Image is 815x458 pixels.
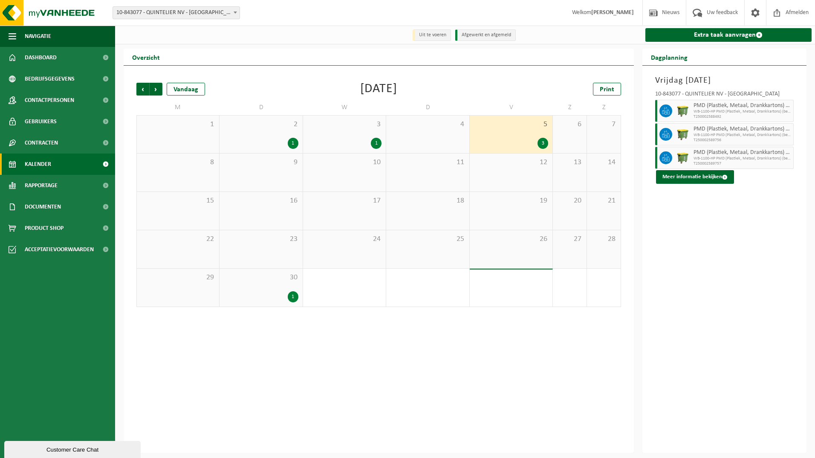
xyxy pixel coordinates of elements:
span: 10-843077 - QUINTELIER NV - DENDERMONDE [113,7,240,19]
span: 9 [224,158,298,167]
img: WB-1100-HPE-GN-50 [676,128,689,141]
span: 3 [307,120,381,129]
span: 21 [591,196,616,206]
div: Vandaag [167,83,205,96]
span: PMD (Plastiek, Metaal, Drankkartons) (bedrijven) [694,149,792,156]
td: M [136,100,220,115]
div: 1 [371,138,381,149]
span: 22 [141,235,215,244]
span: 8 [141,158,215,167]
span: Vorige [136,83,149,96]
h2: Overzicht [124,49,168,65]
span: 16 [224,196,298,206]
li: Uit te voeren [413,29,451,41]
span: Documenten [25,196,61,217]
span: 11 [390,158,465,167]
span: 6 [557,120,582,129]
a: Extra taak aanvragen [645,28,812,42]
span: 27 [557,235,582,244]
li: Afgewerkt en afgemeld [455,29,516,41]
td: D [220,100,303,115]
td: Z [587,100,621,115]
span: 23 [224,235,298,244]
img: WB-1100-HPE-GN-50 [676,151,689,164]
div: 10-843077 - QUINTELIER NV - [GEOGRAPHIC_DATA] [655,91,794,100]
span: PMD (Plastiek, Metaal, Drankkartons) (bedrijven) [694,126,792,133]
span: WB-1100-HP PMD (Plastiek, Metaal, Drankkartons) (bedrijven) [694,109,792,114]
span: 10 [307,158,381,167]
span: 10-843077 - QUINTELIER NV - DENDERMONDE [113,6,240,19]
div: [DATE] [360,83,397,96]
a: Print [593,83,621,96]
span: 7 [591,120,616,129]
img: WB-1100-HPE-GN-50 [676,104,689,117]
span: WB-1100-HP PMD (Plastiek, Metaal, Drankkartons) (bedrijven) [694,156,792,161]
span: 5 [474,120,548,129]
span: Volgende [150,83,162,96]
div: 1 [288,138,298,149]
span: Kalender [25,154,51,175]
span: 12 [474,158,548,167]
div: 3 [538,138,548,149]
span: 2 [224,120,298,129]
span: 30 [224,273,298,282]
span: 25 [390,235,465,244]
h3: Vrijdag [DATE] [655,74,794,87]
td: V [470,100,553,115]
span: 4 [390,120,465,129]
span: 1 [141,120,215,129]
td: Z [553,100,587,115]
strong: [PERSON_NAME] [591,9,634,16]
span: Product Shop [25,217,64,239]
div: 1 [288,291,298,302]
span: 14 [591,158,616,167]
span: 26 [474,235,548,244]
td: D [386,100,469,115]
span: WB-1100-HP PMD (Plastiek, Metaal, Drankkartons) (bedrijven) [694,133,792,138]
span: Gebruikers [25,111,57,132]
span: T250002589756 [694,138,792,143]
iframe: chat widget [4,439,142,458]
span: 15 [141,196,215,206]
button: Meer informatie bekijken [656,170,734,184]
span: Acceptatievoorwaarden [25,239,94,260]
span: PMD (Plastiek, Metaal, Drankkartons) (bedrijven) [694,102,792,109]
span: Print [600,86,614,93]
span: 19 [474,196,548,206]
span: 24 [307,235,381,244]
span: 18 [390,196,465,206]
span: Contracten [25,132,58,154]
span: 28 [591,235,616,244]
span: 20 [557,196,582,206]
span: 13 [557,158,582,167]
h2: Dagplanning [642,49,696,65]
span: Navigatie [25,26,51,47]
td: W [303,100,386,115]
span: Bedrijfsgegevens [25,68,75,90]
span: 17 [307,196,381,206]
span: T250002589757 [694,161,792,166]
span: Contactpersonen [25,90,74,111]
span: Dashboard [25,47,57,68]
span: Rapportage [25,175,58,196]
span: T250002588492 [694,114,792,119]
span: 29 [141,273,215,282]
